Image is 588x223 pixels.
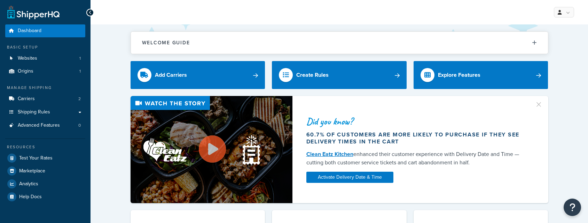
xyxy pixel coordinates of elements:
li: Origins [5,65,85,78]
a: Activate Delivery Date & Time [306,172,393,183]
button: Open Resource Center [564,199,581,216]
a: Dashboard [5,24,85,37]
a: Advanced Features0 [5,119,85,132]
span: Shipping Rules [18,109,50,115]
span: Origins [18,68,33,74]
div: Manage Shipping [5,85,85,91]
a: Carriers2 [5,92,85,105]
span: Help Docs [19,194,42,200]
span: 1 [79,55,81,61]
a: Test Your Rates [5,152,85,164]
div: Explore Features [438,70,480,80]
span: Advanced Features [18,122,60,128]
span: 2 [78,96,81,102]
img: Video thumbnail [131,96,292,203]
a: Clean Eatz Kitchen [306,150,353,158]
a: Add Carriers [131,61,265,89]
span: 1 [79,68,81,74]
div: Create Rules [296,70,329,80]
div: Resources [5,144,85,150]
span: Test Your Rates [19,155,53,161]
div: Add Carriers [155,70,187,80]
a: Analytics [5,178,85,190]
a: Explore Features [414,61,548,89]
span: Dashboard [18,28,41,34]
span: Analytics [19,181,38,187]
a: Origins1 [5,65,85,78]
h2: Welcome Guide [142,40,190,45]
li: Websites [5,52,85,65]
span: Carriers [18,96,35,102]
div: enhanced their customer experience with Delivery Date and Time — cutting both customer service ti... [306,150,526,167]
a: Shipping Rules [5,106,85,119]
span: Websites [18,55,37,61]
a: Create Rules [272,61,407,89]
span: 0 [78,122,81,128]
span: Marketplace [19,168,45,174]
a: Websites1 [5,52,85,65]
li: Carriers [5,92,85,105]
a: Marketplace [5,165,85,177]
div: Did you know? [306,117,526,126]
li: Advanced Features [5,119,85,132]
div: Basic Setup [5,44,85,50]
button: Welcome Guide [131,32,548,54]
a: Help Docs [5,191,85,203]
div: 60.7% of customers are more likely to purchase if they see delivery times in the cart [306,131,526,145]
